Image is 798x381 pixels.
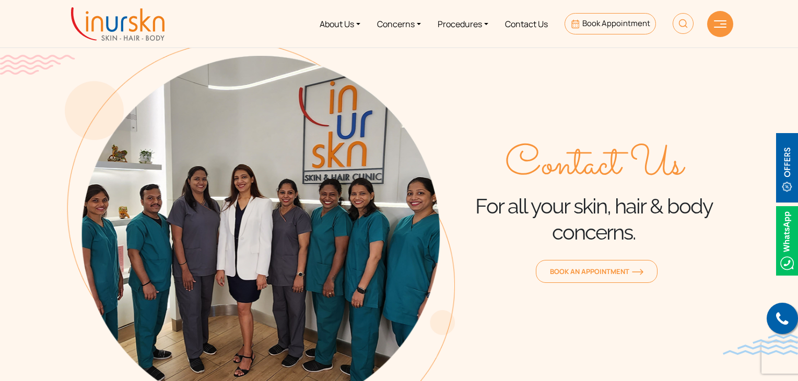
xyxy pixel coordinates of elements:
img: orange-arrow [632,269,643,275]
img: bluewave [723,334,798,355]
a: Procedures [429,4,497,43]
a: Whatsappicon [776,234,798,246]
img: HeaderSearch [673,13,694,34]
a: Book an Appointmentorange-arrow [536,260,658,283]
a: About Us [311,4,369,43]
span: Contact Us [505,142,683,189]
div: For all your skin, hair & body concerns. [455,142,733,245]
a: Concerns [369,4,429,43]
a: Contact Us [497,4,556,43]
span: Book an Appointment [550,267,643,276]
img: Whatsappicon [776,206,798,276]
img: offerBt [776,133,798,203]
span: Book Appointment [582,18,650,29]
img: inurskn-logo [71,7,165,41]
img: hamLine.svg [714,20,726,28]
a: Book Appointment [565,13,656,34]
